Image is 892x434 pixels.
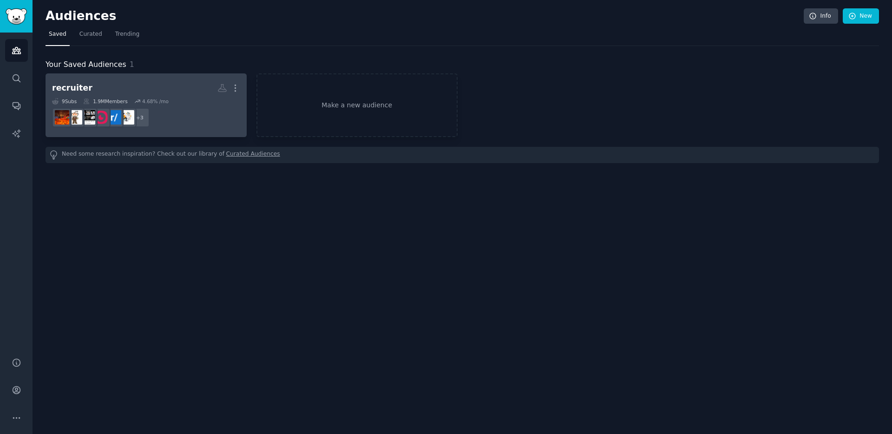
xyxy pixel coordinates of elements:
span: Your Saved Audiences [46,59,126,71]
h2: Audiences [46,9,804,24]
a: Curated [76,27,105,46]
div: 9 Sub s [52,98,77,105]
img: GummySearch logo [6,8,27,25]
a: Make a new audience [256,73,458,137]
img: humanresources [68,110,82,125]
img: RemoteJobs [120,110,134,125]
span: Trending [115,30,139,39]
div: 4.68 % /mo [142,98,169,105]
span: Saved [49,30,66,39]
a: New [843,8,879,24]
span: 1 [130,60,134,69]
div: recruiter [52,82,92,94]
img: RecruitmentAgencies [107,110,121,125]
img: Recruitment [81,110,95,125]
a: Saved [46,27,70,46]
div: Need some research inspiration? Check out our library of [46,147,879,163]
a: Curated Audiences [226,150,280,160]
a: recruiter9Subs1.9MMembers4.68% /mo+3RemoteJobsRecruitmentAgenciesHirevireRecruitmenthumanresource... [46,73,247,137]
span: Curated [79,30,102,39]
img: Hirevire [94,110,108,125]
a: Info [804,8,838,24]
div: + 3 [130,108,150,127]
a: Trending [112,27,143,46]
img: recruitinghell [55,110,69,125]
div: 1.9M Members [83,98,127,105]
